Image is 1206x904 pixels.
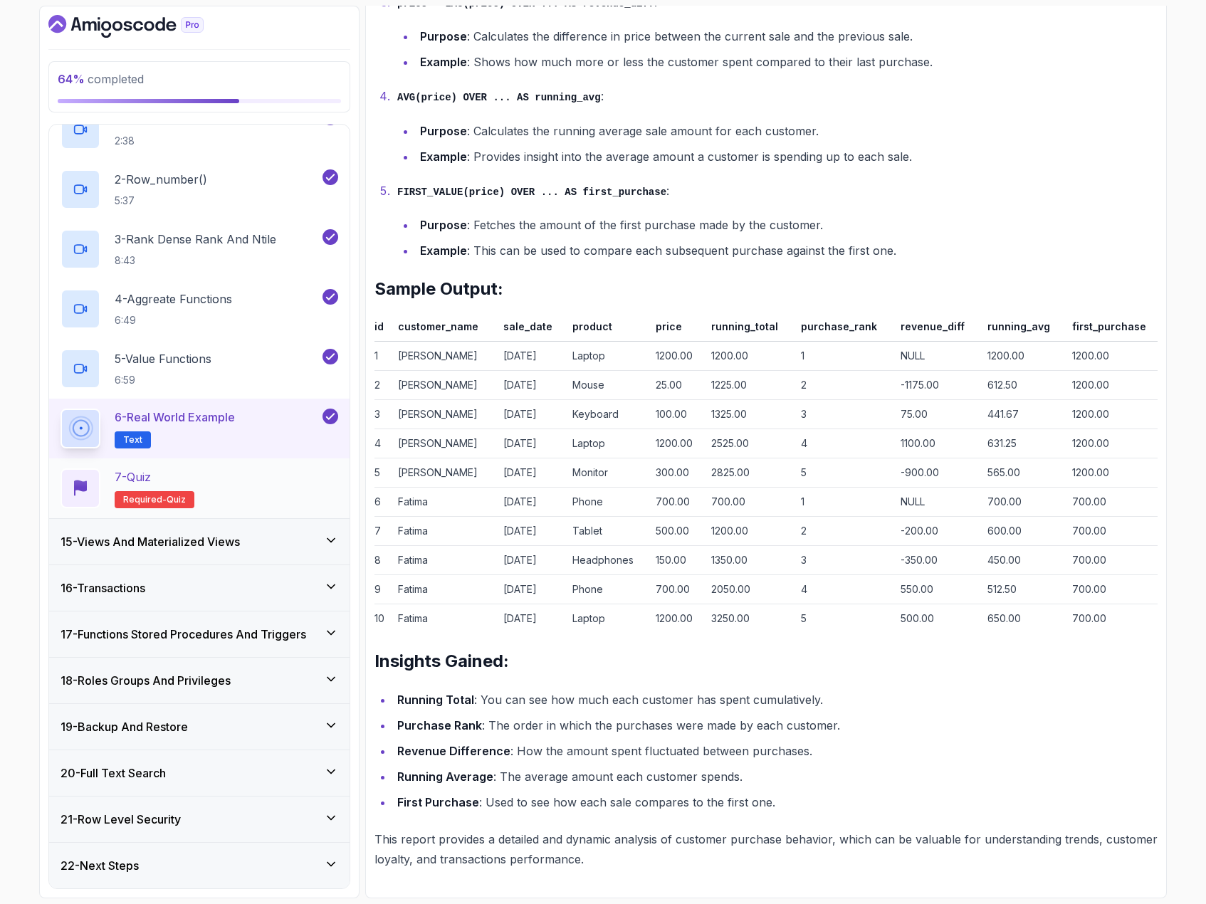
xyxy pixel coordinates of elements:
td: [DATE] [498,371,567,400]
td: [DATE] [498,546,567,575]
td: 1 [374,342,392,371]
strong: Running Total [397,693,474,707]
td: 1200.00 [650,604,706,634]
strong: Example [420,55,467,69]
td: Headphones [567,546,650,575]
td: 700.00 [650,575,706,604]
td: 1200.00 [1066,429,1158,458]
td: Laptop [567,604,650,634]
td: [PERSON_NAME] [392,429,498,458]
h3: 15 - Views And Materialized Views [61,533,240,550]
p: 5 - Value Functions [115,350,211,367]
th: id [374,317,392,342]
td: Fatima [392,546,498,575]
p: 4 - Aggreate Functions [115,290,232,308]
h3: 18 - Roles Groups And Privileges [61,672,231,689]
h3: 22 - Next Steps [61,857,139,874]
li: : Shows how much more or less the customer spent compared to their last purchase. [416,52,1158,72]
td: [DATE] [498,429,567,458]
li: : The average amount each customer spends. [393,767,1158,787]
td: 2 [374,371,392,400]
strong: Example [420,243,467,258]
td: 10 [374,604,392,634]
li: : Provides insight into the average amount a customer is spending up to each sale. [416,147,1158,167]
td: 1200.00 [650,342,706,371]
button: 22-Next Steps [49,843,350,888]
code: FIRST_VALUE(price) OVER ... AS first_purchase [397,186,666,198]
strong: Example [420,149,467,164]
h3: 19 - Backup And Restore [61,718,188,735]
a: Dashboard [48,15,236,38]
td: 2525.00 [706,429,795,458]
td: [PERSON_NAME] [392,371,498,400]
p: 6:59 [115,373,211,387]
td: 1200.00 [982,342,1066,371]
td: 1325.00 [706,400,795,429]
p: 2 - Row_number() [115,171,207,188]
h3: 16 - Transactions [61,579,145,596]
td: 565.00 [982,458,1066,488]
td: 2 [795,371,896,400]
td: 2825.00 [706,458,795,488]
p: 5:37 [115,194,207,208]
strong: Purpose [420,218,467,232]
p: : [397,86,1158,107]
strong: Running Average [397,769,493,784]
p: : [397,181,1158,201]
h2: Sample Output: [374,278,1158,300]
td: 700.00 [1066,575,1158,604]
td: -350.00 [895,546,981,575]
td: 700.00 [650,488,706,517]
td: [DATE] [498,458,567,488]
td: 5 [374,458,392,488]
li: : This can be used to compare each subsequent purchase against the first one. [416,241,1158,261]
h3: 21 - Row Level Security [61,811,181,828]
td: 25.00 [650,371,706,400]
p: This report provides a detailed and dynamic analysis of customer purchase behavior, which can be ... [374,829,1158,869]
th: price [650,317,706,342]
li: : Used to see how each sale compares to the first one. [393,792,1158,812]
th: running_avg [982,317,1066,342]
td: 4 [795,429,896,458]
li: : You can see how much each customer has spent cumulatively. [393,690,1158,710]
td: Phone [567,575,650,604]
button: 7-QuizRequired-quiz [61,468,338,508]
td: 7 [374,517,392,546]
td: 1200.00 [1066,342,1158,371]
td: [PERSON_NAME] [392,400,498,429]
li: : Calculates the running average sale amount for each customer. [416,121,1158,141]
td: Keyboard [567,400,650,429]
strong: Purchase Rank [397,718,482,732]
td: [DATE] [498,604,567,634]
h3: 20 - Full Text Search [61,764,166,782]
code: AVG(price) OVER ... AS running_avg [397,92,601,103]
p: 8:43 [115,253,276,268]
td: 700.00 [1066,488,1158,517]
p: 6 - Real World Example [115,409,235,426]
td: NULL [895,342,981,371]
td: 450.00 [982,546,1066,575]
td: [DATE] [498,575,567,604]
td: 700.00 [1066,604,1158,634]
td: 1 [795,342,896,371]
td: Tablet [567,517,650,546]
li: : Calculates the difference in price between the current sale and the previous sale. [416,26,1158,46]
td: Fatima [392,604,498,634]
td: 6 [374,488,392,517]
td: 3 [374,400,392,429]
td: Laptop [567,429,650,458]
td: Fatima [392,488,498,517]
span: Text [123,434,142,446]
td: 700.00 [1066,517,1158,546]
p: 2:38 [115,134,224,148]
span: Required- [123,494,167,505]
li: : How the amount spent fluctuated between purchases. [393,741,1158,761]
td: 700.00 [706,488,795,517]
button: 15-Views And Materialized Views [49,519,350,564]
td: 5 [795,604,896,634]
td: -900.00 [895,458,981,488]
td: 300.00 [650,458,706,488]
p: 6:49 [115,313,232,327]
td: 1200.00 [1066,400,1158,429]
td: 1 [795,488,896,517]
